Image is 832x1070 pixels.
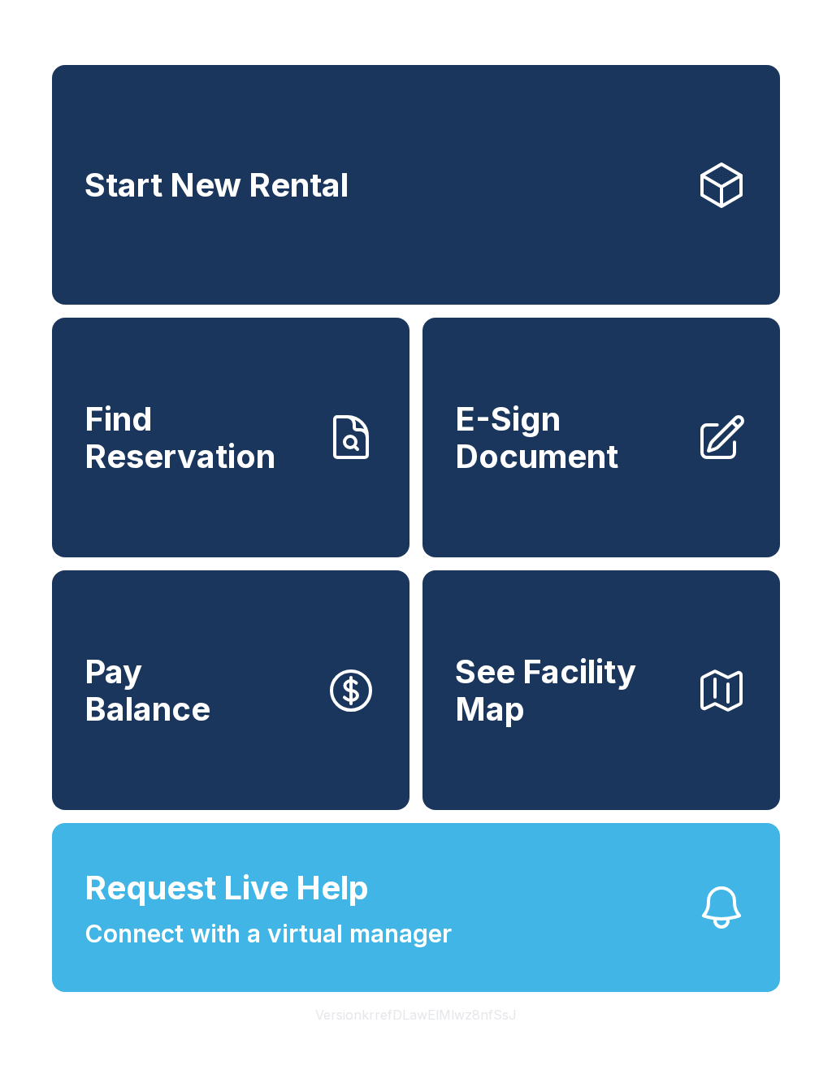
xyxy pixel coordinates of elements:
[52,318,409,557] a: Find Reservation
[52,570,409,810] button: PayBalance
[302,992,530,1038] button: VersionkrrefDLawElMlwz8nfSsJ
[455,401,682,474] span: E-Sign Document
[422,318,780,557] a: E-Sign Document
[455,653,682,727] span: See Facility Map
[84,167,349,204] span: Start New Rental
[52,823,780,992] button: Request Live HelpConnect with a virtual manager
[422,570,780,810] button: See Facility Map
[84,653,210,727] span: Pay Balance
[84,916,452,952] span: Connect with a virtual manager
[52,65,780,305] a: Start New Rental
[84,864,369,912] span: Request Live Help
[84,401,312,474] span: Find Reservation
